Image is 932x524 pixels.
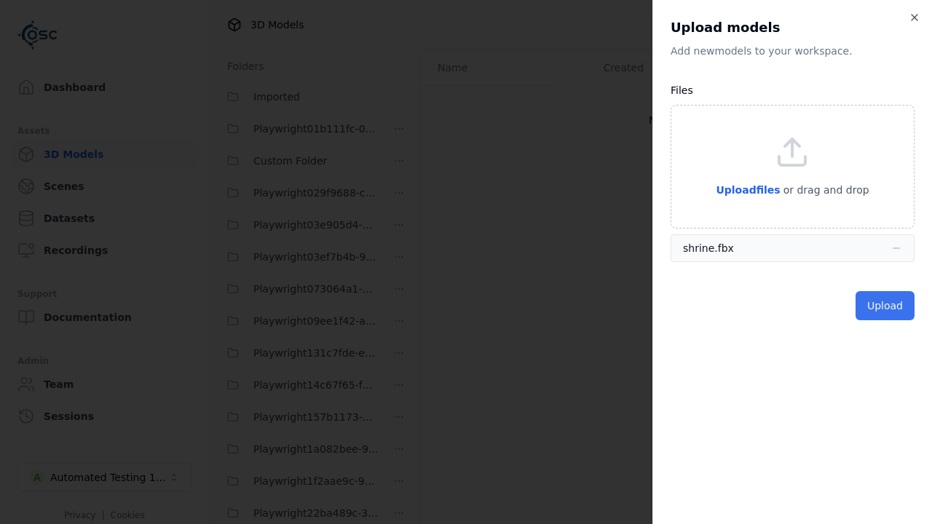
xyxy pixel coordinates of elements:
[856,291,915,320] button: Upload
[671,17,915,38] h2: Upload models
[716,184,780,196] span: Upload files
[781,181,869,199] p: or drag and drop
[683,241,734,255] div: shrine.fbx
[671,84,693,96] label: Files
[671,44,915,58] p: Add new model s to your workspace.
